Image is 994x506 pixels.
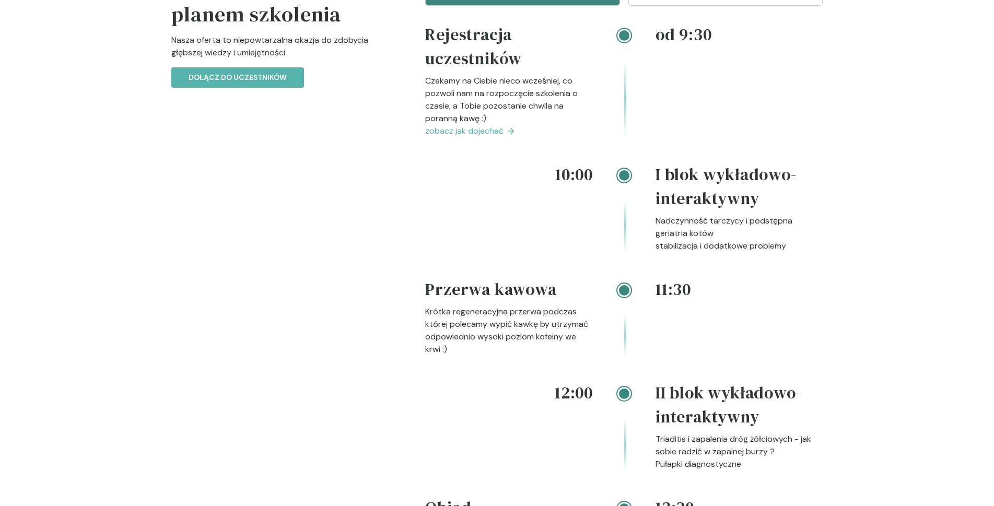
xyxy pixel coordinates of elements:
h4: 12:00 [425,381,593,405]
p: Dołącz do uczestników [189,72,287,83]
p: Czekamy na Ciebie nieco wcześniej, co pozwoli nam na rozpoczęcie szkolenia o czasie, a Tobie pozo... [425,75,593,125]
h4: od 9:30 [656,22,823,46]
h4: 10:00 [425,162,593,186]
p: Krótka regeneracyjna przerwa podczas której polecamy wypić kawkę by utrzymać odpowiednio wysoki p... [425,305,593,356]
button: Dołącz do uczestników [171,67,304,88]
p: Nadczynność tarczycy i podstępna geriatria kotów [656,215,823,240]
h4: Rejestracja uczestników [425,22,593,75]
a: Dołącz do uczestników [171,72,304,83]
p: stabilizacja i dodatkowe problemy [656,240,823,252]
h4: 11:30 [656,277,823,301]
h4: Przerwa kawowa [425,277,593,305]
p: Triaditis i zapalenia dróg żółciowych - jak sobie radzić w zapalnej burzy ? [656,433,823,458]
h4: II blok wykładowo-interaktywny [656,381,823,433]
span: zobacz jak dojechać [425,125,504,137]
p: Pułapki diagnostyczne [656,458,823,470]
a: zobacz jak dojechać [425,125,593,137]
p: Nasza oferta to niepowtarzalna okazja do zdobycia głębszej wiedzy i umiejętności [171,34,392,67]
h4: I blok wykładowo-interaktywny [656,162,823,215]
